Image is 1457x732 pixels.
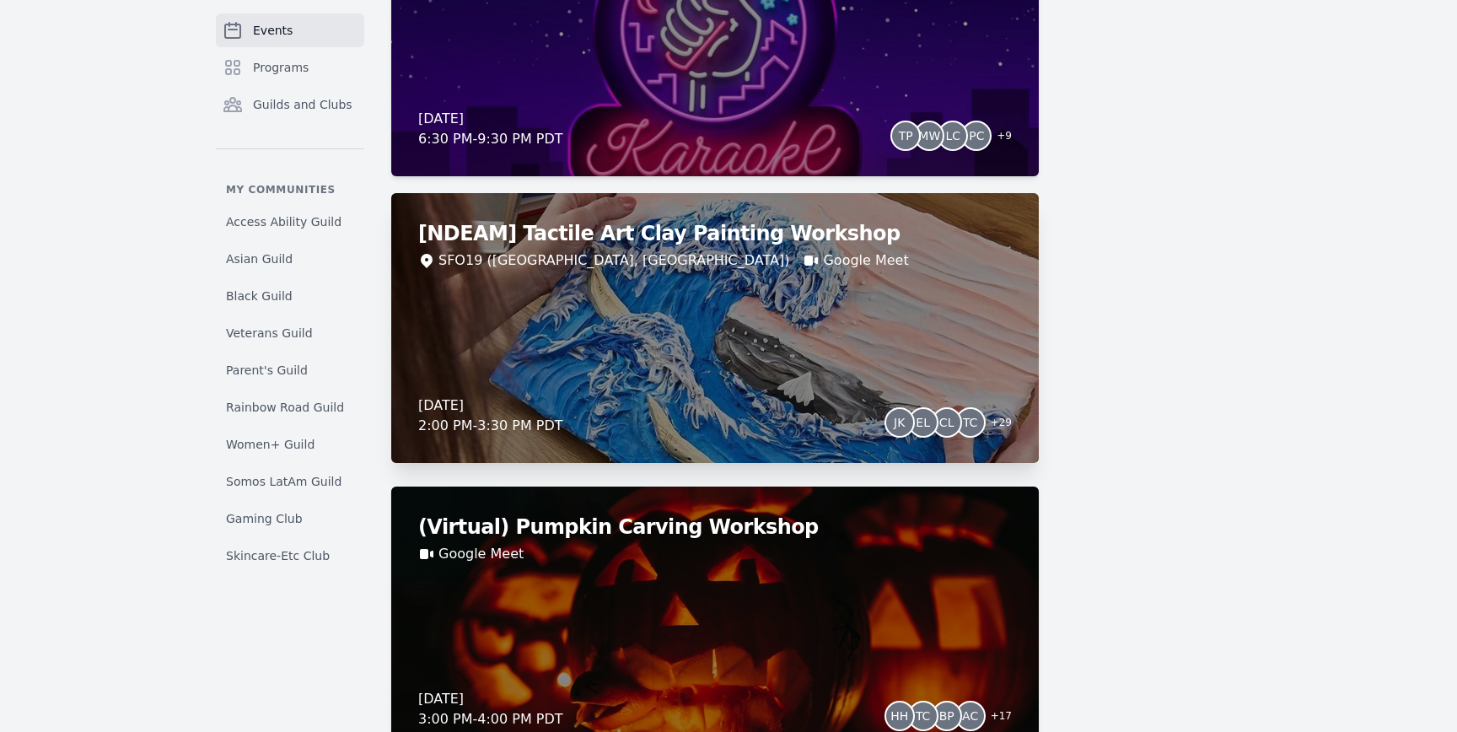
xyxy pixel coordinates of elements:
[216,318,364,348] a: Veterans Guild
[962,710,978,722] span: AC
[916,710,931,722] span: TC
[391,193,1039,463] a: [NDEAM] Tactile Art Clay Painting WorkshopSFO19 ([GEOGRAPHIC_DATA], [GEOGRAPHIC_DATA])Google Meet...
[916,417,930,428] span: EL
[438,544,524,564] a: Google Meet
[216,207,364,237] a: Access Ability Guild
[946,130,961,142] span: LC
[216,541,364,571] a: Skincare-Etc Club
[963,417,978,428] span: TC
[253,59,309,76] span: Programs
[216,183,364,196] p: My communities
[216,13,364,560] nav: Sidebar
[418,109,563,149] div: [DATE] 6:30 PM - 9:30 PM PDT
[226,473,341,490] span: Somos LatAm Guild
[418,689,563,729] div: [DATE] 3:00 PM - 4:00 PM PDT
[918,130,940,142] span: MW
[890,710,908,722] span: HH
[216,281,364,311] a: Black Guild
[418,514,1012,541] h2: (Virtual) Pumpkin Carving Workshop
[216,429,364,460] a: Women+ Guild
[418,396,563,436] div: [DATE] 2:00 PM - 3:30 PM PDT
[438,250,789,271] div: SFO19 ([GEOGRAPHIC_DATA], [GEOGRAPHIC_DATA])
[216,466,364,497] a: Somos LatAm Guild
[226,362,308,379] span: Parent's Guild
[216,88,364,121] a: Guilds and Clubs
[969,130,984,142] span: PC
[226,250,293,267] span: Asian Guild
[226,547,330,564] span: Skincare-Etc Club
[226,399,344,416] span: Rainbow Road Guild
[253,96,352,113] span: Guilds and Clubs
[894,417,905,428] span: JK
[226,436,315,453] span: Women+ Guild
[226,288,293,304] span: Black Guild
[981,706,1012,729] span: + 17
[939,710,954,722] span: BP
[981,412,1012,436] span: + 29
[987,126,1012,149] span: + 9
[216,503,364,534] a: Gaming Club
[216,355,364,385] a: Parent's Guild
[216,392,364,423] a: Rainbow Road Guild
[226,510,303,527] span: Gaming Club
[823,250,908,271] a: Google Meet
[253,22,293,39] span: Events
[216,13,364,47] a: Events
[939,417,954,428] span: CL
[226,325,313,342] span: Veterans Guild
[216,51,364,84] a: Programs
[418,220,1012,247] h2: [NDEAM] Tactile Art Clay Painting Workshop
[899,130,913,142] span: TP
[216,244,364,274] a: Asian Guild
[226,213,341,230] span: Access Ability Guild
